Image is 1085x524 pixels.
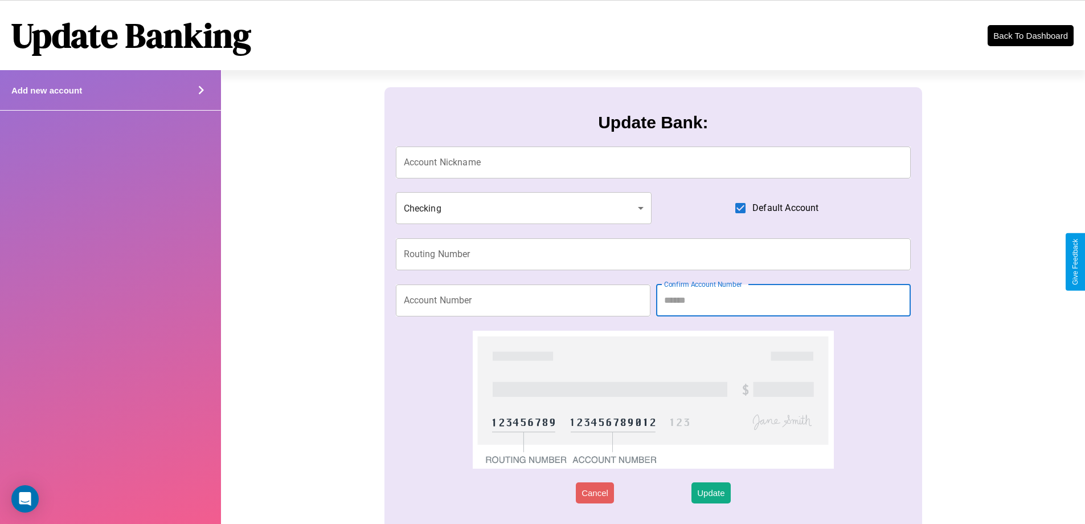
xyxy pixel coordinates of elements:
[11,86,82,95] h4: Add new account
[11,485,39,513] div: Open Intercom Messenger
[752,201,818,215] span: Default Account
[11,12,251,59] h1: Update Banking
[691,482,730,503] button: Update
[1071,239,1079,285] div: Give Feedback
[396,192,652,224] div: Checking
[473,331,833,469] img: check
[988,25,1074,46] button: Back To Dashboard
[664,279,742,289] label: Confirm Account Number
[576,482,614,503] button: Cancel
[598,113,708,132] h3: Update Bank:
